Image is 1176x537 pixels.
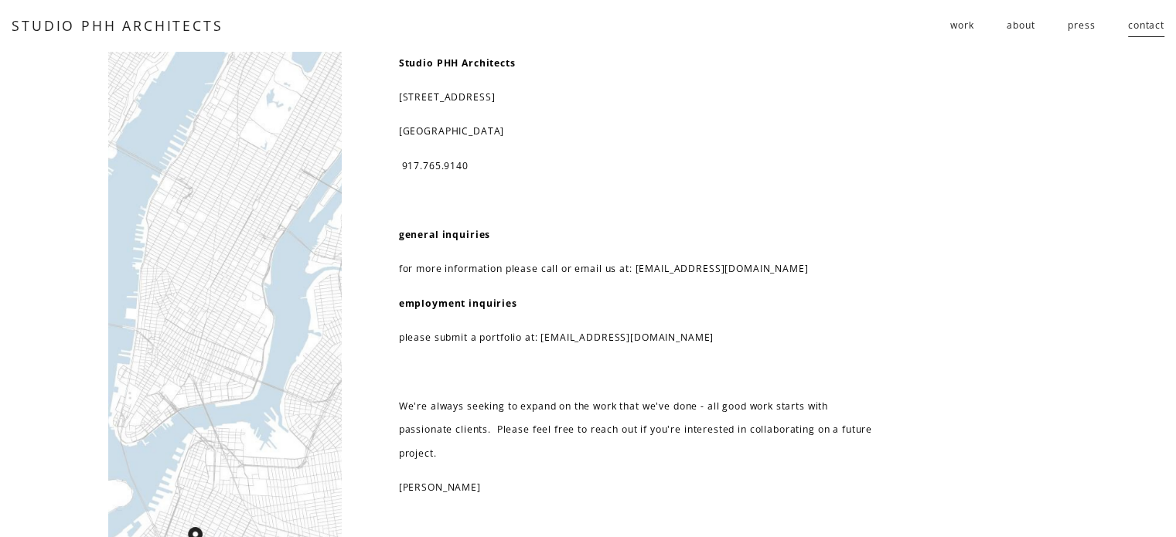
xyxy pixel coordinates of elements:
[399,86,874,109] p: [STREET_ADDRESS]
[1007,13,1035,39] a: about
[399,297,517,310] strong: employment inquiries
[1128,13,1164,39] a: contact
[399,120,874,143] p: [GEOGRAPHIC_DATA]
[12,16,223,35] a: STUDIO PHH ARCHITECTS
[399,56,516,70] strong: Studio PHH Architects
[399,228,491,241] strong: general inquiries
[1068,13,1095,39] a: press
[950,13,973,39] a: folder dropdown
[399,155,874,178] p: 917.765.9140
[399,395,874,465] p: We're always seeking to expand on the work that we've done - all good work starts with passionate...
[950,14,973,37] span: work
[399,257,874,280] p: for more information please call or email us at: [EMAIL_ADDRESS][DOMAIN_NAME]
[399,326,874,349] p: please submit a portfolio at: [EMAIL_ADDRESS][DOMAIN_NAME]
[399,476,874,499] p: [PERSON_NAME]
